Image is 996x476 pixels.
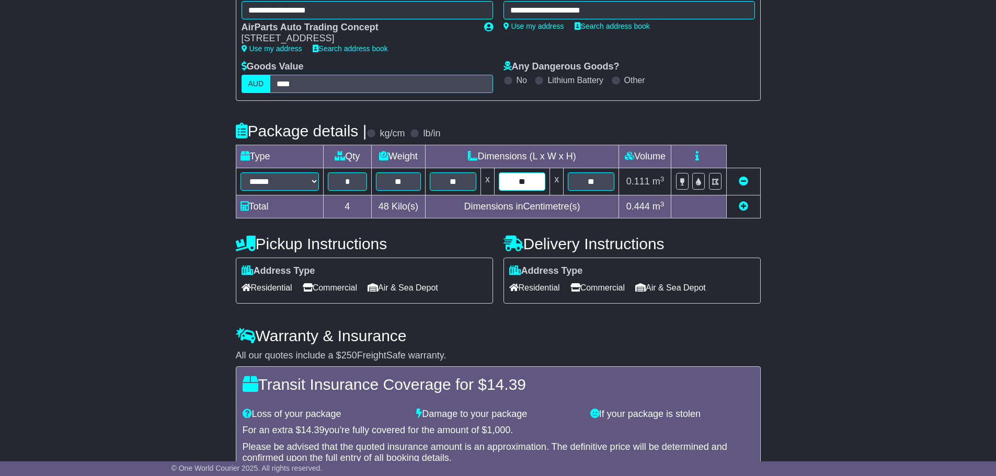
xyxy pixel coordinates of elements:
[242,265,315,277] label: Address Type
[242,44,302,53] a: Use my address
[236,327,761,344] h4: Warranty & Insurance
[517,75,527,85] label: No
[242,75,271,93] label: AUD
[236,145,323,168] td: Type
[509,265,583,277] label: Address Type
[236,235,493,252] h4: Pickup Instructions
[626,176,650,187] span: 0.111
[509,280,560,296] span: Residential
[242,280,292,296] span: Residential
[242,33,474,44] div: [STREET_ADDRESS]
[301,425,325,435] span: 14.39
[652,176,665,187] span: m
[626,201,650,212] span: 0.444
[487,376,526,393] span: 14.39
[423,128,440,140] label: lb/in
[585,409,759,420] div: If your package is stolen
[411,409,585,420] div: Damage to your package
[503,61,620,73] label: Any Dangerous Goods?
[503,235,761,252] h4: Delivery Instructions
[660,175,665,183] sup: 3
[547,75,603,85] label: Lithium Battery
[739,176,748,187] a: Remove this item
[425,145,619,168] td: Dimensions (L x W x H)
[619,145,671,168] td: Volume
[652,201,665,212] span: m
[323,195,372,218] td: 4
[503,22,564,30] a: Use my address
[372,195,426,218] td: Kilo(s)
[236,122,367,140] h4: Package details |
[341,350,357,361] span: 250
[242,61,304,73] label: Goods Value
[660,200,665,208] sup: 3
[570,280,625,296] span: Commercial
[243,425,754,436] div: For an extra $ you're fully covered for the amount of $ .
[425,195,619,218] td: Dimensions in Centimetre(s)
[487,425,510,435] span: 1,000
[243,442,754,464] div: Please be advised that the quoted insurance amount is an approximation. The definitive price will...
[624,75,645,85] label: Other
[171,464,323,472] span: © One World Courier 2025. All rights reserved.
[372,145,426,168] td: Weight
[380,128,405,140] label: kg/cm
[243,376,754,393] h4: Transit Insurance Coverage for $
[303,280,357,296] span: Commercial
[237,409,411,420] div: Loss of your package
[550,168,564,195] td: x
[236,350,761,362] div: All our quotes include a $ FreightSafe warranty.
[635,280,706,296] span: Air & Sea Depot
[323,145,372,168] td: Qty
[242,22,474,33] div: AirParts Auto Trading Concept
[236,195,323,218] td: Total
[739,201,748,212] a: Add new item
[313,44,388,53] a: Search address book
[379,201,389,212] span: 48
[368,280,438,296] span: Air & Sea Depot
[575,22,650,30] a: Search address book
[480,168,494,195] td: x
